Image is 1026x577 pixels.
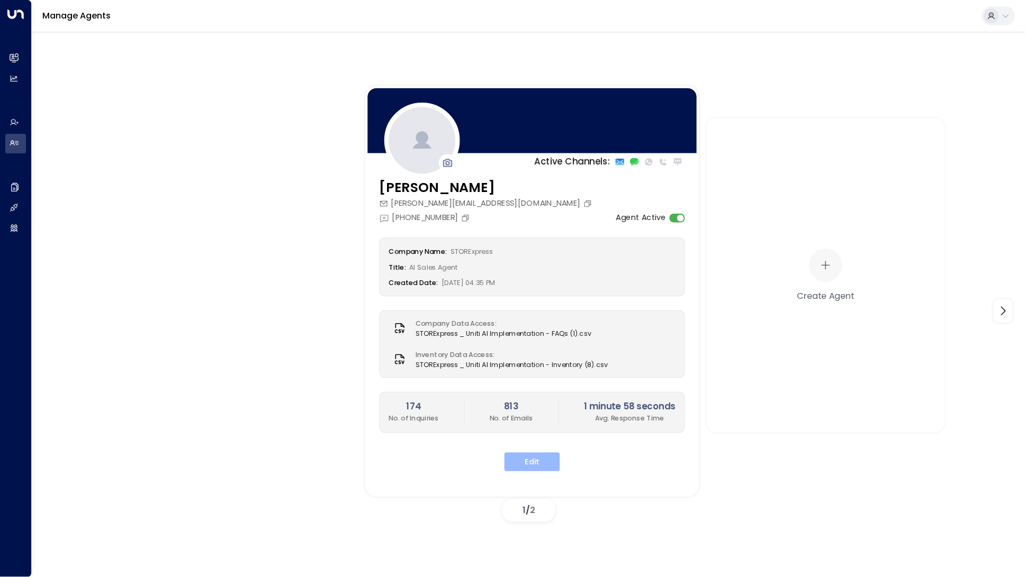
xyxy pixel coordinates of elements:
[451,247,493,257] span: STORExpress
[416,360,608,370] span: STORExpress _ Uniti AI Implementation - Inventory (8).csv
[389,400,439,414] h2: 174
[523,504,526,516] span: 1
[502,499,555,522] div: /
[535,155,610,169] p: Active Channels:
[584,400,676,414] h2: 1 minute 58 seconds
[583,199,595,208] button: Copy
[42,10,111,22] a: Manage Agents
[380,198,595,209] div: [PERSON_NAME][EMAIL_ADDRESS][DOMAIN_NAME]
[389,262,406,272] label: Title:
[797,289,854,302] div: Create Agent
[389,414,439,424] p: No. of Inquiries
[490,400,533,414] h2: 813
[505,453,560,472] button: Edit
[530,504,535,516] span: 2
[416,328,592,338] span: STORExpress _ Uniti AI Implementation - FAQs (1).csv
[616,212,667,224] label: Agent Active
[389,278,438,288] label: Created Date:
[380,178,595,198] h3: [PERSON_NAME]
[409,262,457,272] span: AI Sales Agent
[442,278,495,288] span: [DATE] 04:35 PM
[584,414,676,424] p: Avg. Response Time
[490,414,533,424] p: No. of Emails
[389,247,447,257] label: Company Name:
[461,213,473,222] button: Copy
[416,350,603,360] label: Inventory Data Access:
[380,212,473,224] div: [PHONE_NUMBER]
[416,318,586,328] label: Company Data Access:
